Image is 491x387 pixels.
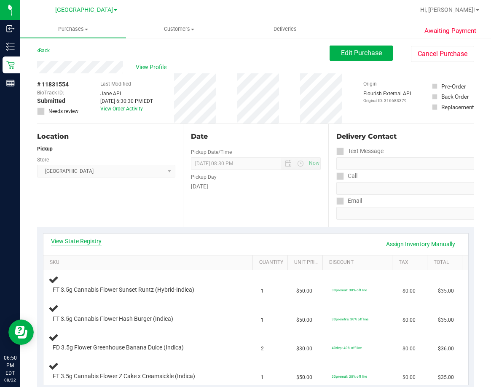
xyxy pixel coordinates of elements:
[381,237,461,251] a: Assign Inventory Manually
[296,345,312,353] span: $30.00
[441,92,469,101] div: Back Order
[100,97,153,105] div: [DATE] 6:30:30 PM EDT
[55,6,113,13] span: [GEOGRAPHIC_DATA]
[441,82,466,91] div: Pre-Order
[402,374,416,382] span: $0.00
[53,372,195,380] span: FT 3.5g Cannabis Flower Z Cake x Creamsickle (Indica)
[100,80,131,88] label: Last Modified
[332,374,367,379] span: 30premall: 30% off line
[336,145,384,157] label: Text Message
[37,80,69,89] span: # 11831554
[53,286,194,294] span: FT 3.5g Cannabis Flower Sunset Runtz (Hybrid-Indica)
[53,315,173,323] span: FT 3.5g Cannabis Flower Hash Burger (Indica)
[399,259,424,266] a: Tax
[261,287,264,295] span: 1
[37,48,50,54] a: Back
[296,316,312,324] span: $50.00
[191,132,321,142] div: Date
[191,148,232,156] label: Pickup Date/Time
[126,20,232,38] a: Customers
[136,63,169,72] span: View Profile
[438,316,454,324] span: $35.00
[336,170,357,182] label: Call
[438,374,454,382] span: $35.00
[336,132,474,142] div: Delivery Contact
[6,24,15,33] inline-svg: Inbound
[296,374,312,382] span: $50.00
[51,237,102,245] a: View State Registry
[363,80,377,88] label: Origin
[424,26,476,36] span: Awaiting Payment
[20,25,126,33] span: Purchases
[341,49,382,57] span: Edit Purchase
[332,346,362,350] span: 40dep: 40% off line
[262,25,308,33] span: Deliveries
[336,195,362,207] label: Email
[232,20,338,38] a: Deliveries
[6,61,15,69] inline-svg: Retail
[336,182,474,195] input: Format: (999) 999-9999
[8,320,34,345] iframe: Resource center
[363,90,411,104] div: Flourish External API
[191,173,217,181] label: Pickup Day
[420,6,475,13] span: Hi, [PERSON_NAME]!
[37,156,49,164] label: Store
[48,107,78,115] span: Needs review
[37,97,65,105] span: Submitted
[50,259,250,266] a: SKU
[4,377,16,383] p: 08/22
[330,46,393,61] button: Edit Purchase
[261,374,264,382] span: 1
[6,43,15,51] inline-svg: Inventory
[100,106,143,112] a: View Order Activity
[411,46,474,62] button: Cancel Purchase
[438,287,454,295] span: $35.00
[296,287,312,295] span: $50.00
[37,146,53,152] strong: Pickup
[261,345,264,353] span: 2
[37,89,64,97] span: BioTrack ID:
[20,20,126,38] a: Purchases
[332,317,368,321] span: 30premfire: 30% off line
[336,157,474,170] input: Format: (999) 999-9999
[332,288,367,292] span: 30premall: 30% off line
[4,354,16,377] p: 06:50 PM EDT
[402,316,416,324] span: $0.00
[126,25,231,33] span: Customers
[441,103,474,111] div: Replacement
[259,259,284,266] a: Quantity
[402,287,416,295] span: $0.00
[402,345,416,353] span: $0.00
[53,344,184,352] span: FD 3.5g Flower Greenhouse Banana Dulce (Indica)
[434,259,459,266] a: Total
[6,79,15,87] inline-svg: Reports
[438,345,454,353] span: $36.00
[363,97,411,104] p: Original ID: 316683379
[100,90,153,97] div: Jane API
[66,89,67,97] span: -
[37,132,175,142] div: Location
[294,259,319,266] a: Unit Price
[191,182,321,191] div: [DATE]
[329,259,389,266] a: Discount
[261,316,264,324] span: 1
